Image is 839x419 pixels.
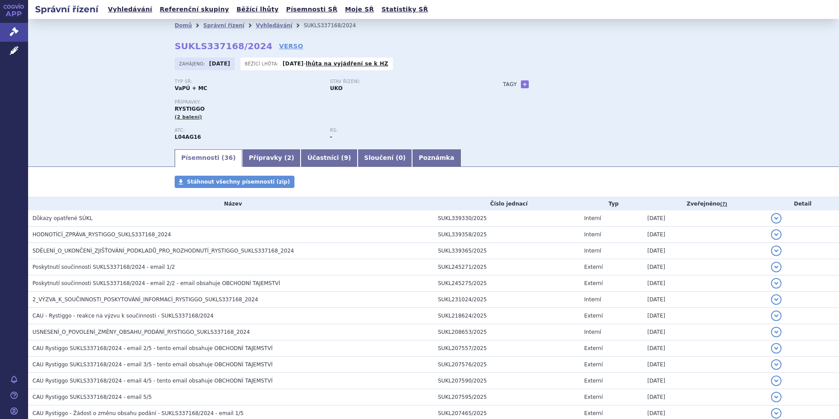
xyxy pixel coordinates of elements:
[643,389,766,405] td: [DATE]
[28,197,434,210] th: Název
[32,394,152,400] span: CAU Rystiggo SUKLS337168/2024 - email 5/5
[175,134,201,140] strong: ROZANOLIXIZUMAB
[584,313,602,319] span: Externí
[175,106,204,112] span: RYSTIGGO
[287,154,291,161] span: 2
[32,313,214,319] span: CAU - Rystiggo - reakce na výzvu k součinnosti - SUKLS337168/2024
[157,4,232,15] a: Referenční skupiny
[234,4,281,15] a: Běžící lhůty
[643,373,766,389] td: [DATE]
[32,215,93,221] span: Důkazy opatřené SÚKL
[330,134,332,140] strong: -
[434,210,580,227] td: SUKL339330/2025
[434,259,580,275] td: SUKL245271/2025
[584,410,602,416] span: Externí
[771,262,782,272] button: detail
[342,4,376,15] a: Moje SŘ
[175,85,207,91] strong: VaPÚ + MC
[767,197,839,210] th: Detail
[434,389,580,405] td: SUKL207595/2025
[32,345,272,351] span: CAU Rystiggo SUKLS337168/2024 - email 2/5 - tento email obsahuje OBCHODNÍ TAJEMSTVÍ
[584,264,602,270] span: Externí
[32,410,244,416] span: CAU Rystiggo - Žádost o změnu obsahu podání - SUKLS337168/2024 - email 1/5
[434,308,580,324] td: SUKL218624/2025
[503,79,517,90] h3: Tagy
[32,329,250,335] span: USNESENÍ_O_POVOLENÍ_ZMĚNY_OBSAHU_PODÁNÍ_RYSTIGGO_SUKLS337168_2024
[643,259,766,275] td: [DATE]
[771,311,782,321] button: detail
[283,61,304,67] strong: [DATE]
[175,114,202,120] span: (2 balení)
[301,149,357,167] a: Účastníci (9)
[771,343,782,354] button: detail
[105,4,155,15] a: Vyhledávání
[434,373,580,389] td: SUKL207590/2025
[584,329,601,335] span: Interní
[175,128,321,133] p: ATC:
[175,149,242,167] a: Písemnosti (36)
[279,42,303,51] a: VERSO
[643,340,766,357] td: [DATE]
[209,61,230,67] strong: [DATE]
[643,308,766,324] td: [DATE]
[304,19,367,32] li: SUKLS337168/2024
[175,100,485,105] p: Přípravky:
[32,296,258,303] span: 2_VÝZVA_K_SOUČINNOSTI_POSKYTOVÁNÍ_INFORMACÍ_RYSTIGGO_SUKLS337168_2024
[771,278,782,289] button: detail
[643,275,766,292] td: [DATE]
[643,243,766,259] td: [DATE]
[283,4,340,15] a: Písemnosti SŘ
[434,340,580,357] td: SUKL207557/2025
[771,376,782,386] button: detail
[224,154,233,161] span: 36
[643,197,766,210] th: Zveřejněno
[643,324,766,340] td: [DATE]
[398,154,403,161] span: 0
[434,275,580,292] td: SUKL245275/2025
[32,280,280,286] span: Poskytnutí součinnosti SUKLS337168/2024 - email 2/2 - email obsahuje OBCHODNÍ TAJEMSTVÍ
[584,248,601,254] span: Interní
[643,292,766,308] td: [DATE]
[283,60,388,67] p: -
[330,85,343,91] strong: UKO
[771,213,782,224] button: detail
[434,324,580,340] td: SUKL208653/2025
[771,294,782,305] button: detail
[344,154,348,161] span: 9
[584,215,601,221] span: Interní
[330,79,477,84] p: Stav řízení:
[521,80,529,88] a: +
[245,60,280,67] span: Běžící lhůta:
[584,361,602,368] span: Externí
[584,345,602,351] span: Externí
[32,361,272,368] span: CAU Rystiggo SUKLS337168/2024 - email 3/5 - tento email obsahuje OBCHODNÍ TAJEMSTVÍ
[584,280,602,286] span: Externí
[412,149,461,167] a: Poznámka
[32,264,175,270] span: Poskytnutí součinnosti SUKLS337168/2024 - email 1/2
[256,22,292,29] a: Vyhledávání
[584,231,601,238] span: Interní
[643,227,766,243] td: [DATE]
[584,296,601,303] span: Interní
[720,201,727,207] abbr: (?)
[643,357,766,373] td: [DATE]
[643,210,766,227] td: [DATE]
[179,60,207,67] span: Zahájeno:
[771,359,782,370] button: detail
[175,79,321,84] p: Typ SŘ:
[771,392,782,402] button: detail
[434,227,580,243] td: SUKL339358/2025
[187,179,290,185] span: Stáhnout všechny písemnosti (zip)
[584,394,602,400] span: Externí
[434,197,580,210] th: Číslo jednací
[434,292,580,308] td: SUKL231024/2025
[175,176,294,188] a: Stáhnout všechny písemnosti (zip)
[379,4,430,15] a: Statistiky SŘ
[32,231,171,238] span: HODNOTÍCÍ_ZPRÁVA_RYSTIGGO_SUKLS337168_2024
[32,378,272,384] span: CAU Rystiggo SUKLS337168/2024 - email 4/5 - tento email obsahuje OBCHODNÍ TAJEMSTVÍ
[175,41,272,51] strong: SUKLS337168/2024
[306,61,388,67] a: lhůta na vyjádření se k HZ
[580,197,643,210] th: Typ
[771,246,782,256] button: detail
[434,243,580,259] td: SUKL339365/2025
